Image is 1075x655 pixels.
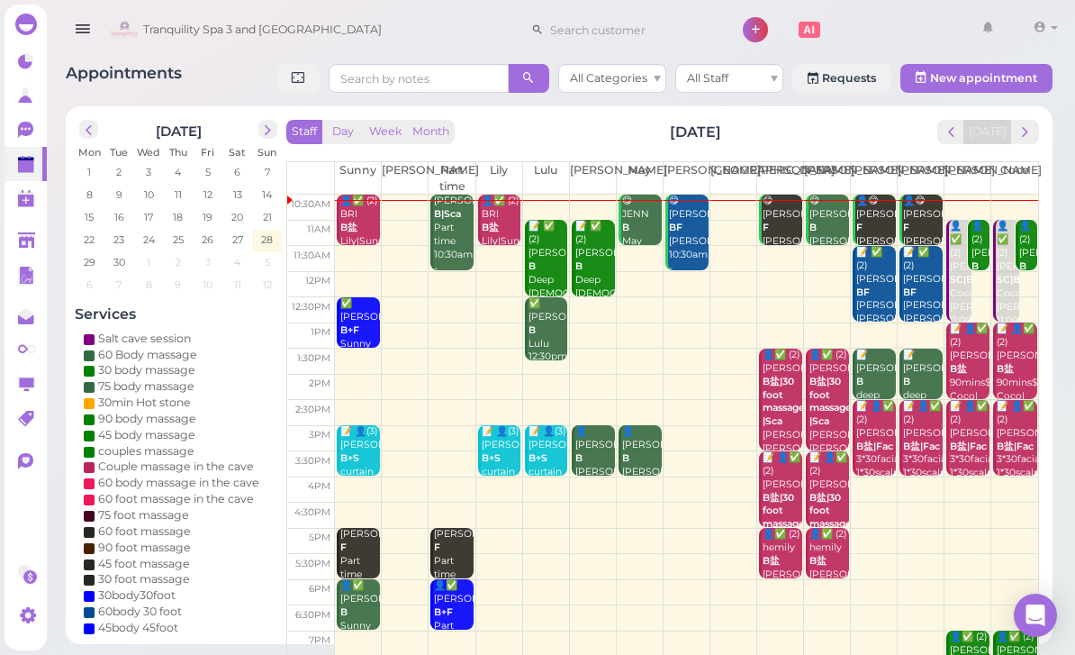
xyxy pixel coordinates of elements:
b: B [575,452,583,464]
div: 😋 JENN May 10:30am - 11:30am [621,195,662,288]
th: Lulu [522,162,569,195]
span: 28 [259,232,275,248]
span: 12pm [305,275,330,287]
b: B [622,452,629,464]
div: 📝 [PERSON_NAME] deep [PERSON_NAME] |[PERSON_NAME] 1:30pm - 2:30pm [902,349,943,483]
b: SC|B [950,274,973,286]
span: 9 [114,186,124,203]
button: New appointment [900,64,1052,93]
span: Tue [110,146,128,159]
span: 10 [142,186,156,203]
span: 15 [83,209,95,225]
h4: Services [75,305,282,323]
div: Open Intercom Messenger [1014,594,1057,637]
b: B盐|Fac [903,441,940,452]
b: B盐|Fac [950,441,987,452]
b: B+S [340,452,359,464]
button: prev [937,120,965,144]
span: 3 [203,254,212,270]
div: 45body 45foot [98,620,178,636]
div: 30body30foot [98,587,176,604]
div: 📝 ✅ (2) [PERSON_NAME] [PERSON_NAME] [PERSON_NAME] |[PERSON_NAME] 11:30am - 1:00pm [855,246,896,394]
button: [DATE] [963,120,1012,144]
div: 75 foot massage [98,507,189,523]
span: 24 [141,232,157,248]
button: next [258,120,277,139]
div: 😋 [PERSON_NAME] [PERSON_NAME] 10:30am - 11:30am [762,195,802,288]
div: couples massage [98,443,194,459]
div: 👤(2) [PERSON_NAME] Coco|[PERSON_NAME] 11:00am - 12:00pm [971,220,989,341]
b: BF [669,222,682,233]
span: 14 [260,186,274,203]
b: F [856,222,863,233]
span: 3 [144,164,153,180]
div: Couple massage in the cave [98,459,254,475]
div: 📝 👤✅ (2) [PERSON_NAME] 3*30facial 1*30scalp Coco|[PERSON_NAME] |[PERSON_NAME]|[PERSON_NAME] 2:30p... [949,400,989,587]
div: 📝 👤✅ (2) [PERSON_NAME] 先做F [PERSON_NAME]|[PERSON_NAME] 3:30pm - 5:00pm [762,451,802,613]
th: [GEOGRAPHIC_DATA] [709,162,756,195]
span: All Categories [570,71,647,85]
div: 60 Body massage [98,347,197,363]
th: [PERSON_NAME] [382,162,429,195]
span: 20 [230,209,245,225]
div: 👤😋 [PERSON_NAME] [PERSON_NAME] |[PERSON_NAME] 10:30am - 11:30am [855,195,896,315]
span: Appointments [66,63,182,82]
span: 19 [201,209,214,225]
b: B+S [528,452,547,464]
span: 8 [85,186,95,203]
div: 👤✅ (2) [PERSON_NAME] Coco|[PERSON_NAME] 11:00am - 1:00pm [996,220,1018,354]
div: 60 foot massage [98,523,191,540]
div: 😋 [PERSON_NAME] [PERSON_NAME] 10:30am - 12:00pm [668,195,709,288]
b: B [622,222,629,233]
th: [PERSON_NAME] [898,162,944,195]
div: 30 body massage [98,362,195,378]
div: [PERSON_NAME] Part time 10:30am - 12:00pm [433,195,474,288]
span: New appointment [930,71,1037,85]
span: 11am [307,223,330,235]
b: B盐 [950,363,967,375]
span: 25 [171,232,185,248]
div: 📝 ✅ (2) [PERSON_NAME] Deep [DEMOGRAPHIC_DATA] [PERSON_NAME]|Lulu 11:00am - 12:30pm [574,220,615,354]
span: 11 [232,277,243,293]
div: 60 foot massage in the cave [98,491,254,507]
th: [PERSON_NAME] [757,162,804,195]
b: F [434,541,440,553]
div: [PERSON_NAME] Part time |Sunny 5:00pm - 6:00pm [433,528,474,635]
div: 👤✅ (2) [PERSON_NAME] [PERSON_NAME]|[PERSON_NAME] 1:30pm - 3:30pm [809,349,849,496]
span: 7 [263,164,272,180]
div: 📝 👤✅ (2) [PERSON_NAME] 3*30facial 1*30scalp Coco|[PERSON_NAME] |[PERSON_NAME]|[PERSON_NAME] 2:30p... [996,400,1036,587]
b: B+F [434,606,453,618]
span: 16 [113,209,126,225]
span: 12:30pm [292,301,330,313]
th: Coco [991,162,1038,195]
th: [PERSON_NAME] [663,162,709,195]
span: 2:30pm [295,404,330,415]
span: 21 [261,209,274,225]
span: 26 [200,232,215,248]
div: 👤✅ (2) BRI Lily|Sunny 10:30am - 11:30am [481,195,521,288]
span: 10 [201,277,214,293]
span: 4 [173,164,183,180]
th: Sunny [335,162,382,195]
b: B [809,222,817,233]
button: next [1011,120,1039,144]
div: 📝 ✅ (2) [PERSON_NAME] [PERSON_NAME] [PERSON_NAME] |[PERSON_NAME] 11:30am - 1:00pm [902,246,943,394]
div: 📝 👤(3) [PERSON_NAME] curtain together Lily|Lulu|Sunny 3:00pm - 4:00pm [528,425,568,546]
button: prev [79,120,98,139]
span: Wed [137,146,160,159]
span: 12 [261,277,274,293]
span: 5:30pm [295,558,330,569]
button: Staff [286,120,322,144]
b: B [971,260,979,272]
div: Salt cave session [98,331,191,347]
span: 3:30pm [295,455,330,467]
span: 22 [82,232,96,248]
b: F [903,222,909,233]
span: 6:30pm [295,609,330,621]
input: Search customer [544,15,718,44]
div: 📝 [PERSON_NAME] deep [PERSON_NAME] |[PERSON_NAME] 1:30pm - 2:30pm [855,349,896,483]
div: 👤[PERSON_NAME] [PERSON_NAME]|May 3:00pm - 4:00pm [574,425,615,519]
b: F [763,222,769,233]
div: [PERSON_NAME] Part time |Sunny 5:00pm - 6:00pm [339,528,380,635]
span: 10:30am [291,198,330,210]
